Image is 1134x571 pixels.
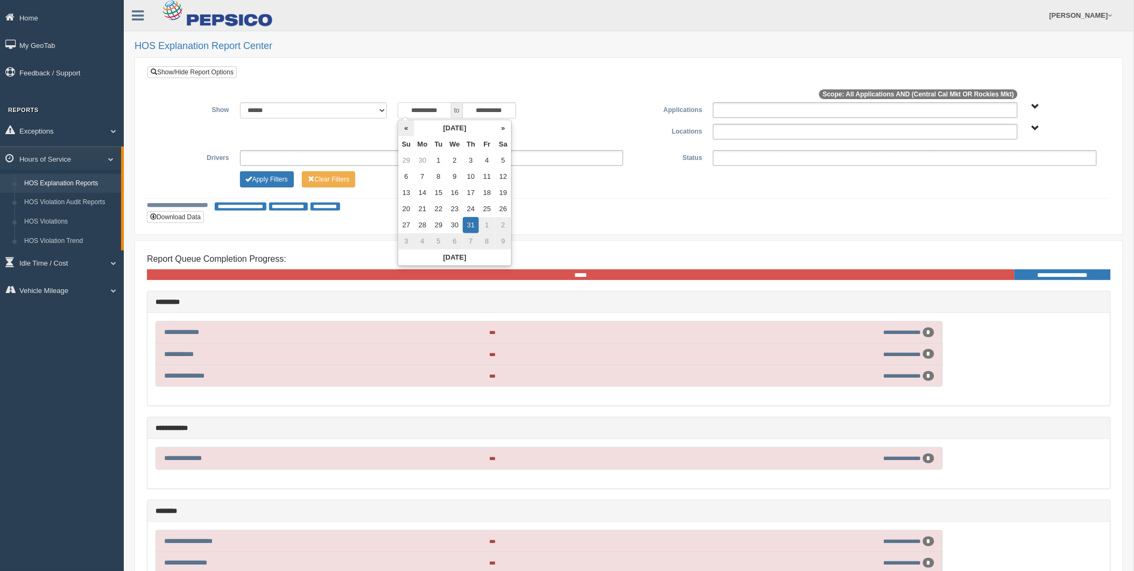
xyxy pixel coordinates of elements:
td: 3 [463,152,479,169]
td: 14 [414,185,431,201]
td: 7 [463,233,479,249]
td: 12 [495,169,511,185]
label: Drivers [156,150,235,163]
td: 6 [398,169,414,185]
a: HOS Violation Audit Reports [19,193,121,212]
td: 24 [463,201,479,217]
th: Tu [431,136,447,152]
td: 4 [414,233,431,249]
button: Download Data [147,211,204,223]
td: 5 [495,152,511,169]
a: Show/Hide Report Options [147,66,237,78]
th: Sa [495,136,511,152]
a: HOS Violations [19,212,121,232]
td: 13 [398,185,414,201]
td: 11 [479,169,495,185]
th: [DATE] [414,120,495,136]
td: 2 [447,152,463,169]
td: 1 [479,217,495,233]
td: 8 [479,233,495,249]
td: 17 [463,185,479,201]
td: 30 [414,152,431,169]
td: 1 [431,152,447,169]
td: 22 [431,201,447,217]
td: 28 [414,217,431,233]
td: 25 [479,201,495,217]
th: We [447,136,463,152]
th: Fr [479,136,495,152]
td: 26 [495,201,511,217]
th: Th [463,136,479,152]
td: 2 [495,217,511,233]
label: Locations [629,124,708,137]
a: HOS Explanation Reports [19,174,121,193]
td: 31 [463,217,479,233]
label: Status [629,150,708,163]
td: 20 [398,201,414,217]
td: 23 [447,201,463,217]
label: Show [156,102,235,115]
td: 15 [431,185,447,201]
h4: Report Queue Completion Progress: [147,254,1111,264]
label: Applications [629,102,708,115]
td: 29 [398,152,414,169]
th: [DATE] [398,249,511,266]
button: Change Filter Options [302,171,355,187]
td: 29 [431,217,447,233]
th: « [398,120,414,136]
h2: HOS Explanation Report Center [135,41,1123,52]
span: Scope: All Applications AND (Central Cal Mkt OR Rockies Mkt) [819,89,1018,99]
td: 9 [495,233,511,249]
td: 30 [447,217,463,233]
th: Mo [414,136,431,152]
td: 9 [447,169,463,185]
td: 27 [398,217,414,233]
td: 5 [431,233,447,249]
a: HOS Violation Trend [19,232,121,251]
th: » [495,120,511,136]
td: 21 [414,201,431,217]
span: to [452,102,462,119]
td: 7 [414,169,431,185]
td: 4 [479,152,495,169]
td: 18 [479,185,495,201]
td: 16 [447,185,463,201]
td: 3 [398,233,414,249]
td: 19 [495,185,511,201]
td: 10 [463,169,479,185]
td: 8 [431,169,447,185]
td: 6 [447,233,463,249]
th: Su [398,136,414,152]
button: Change Filter Options [240,171,294,187]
